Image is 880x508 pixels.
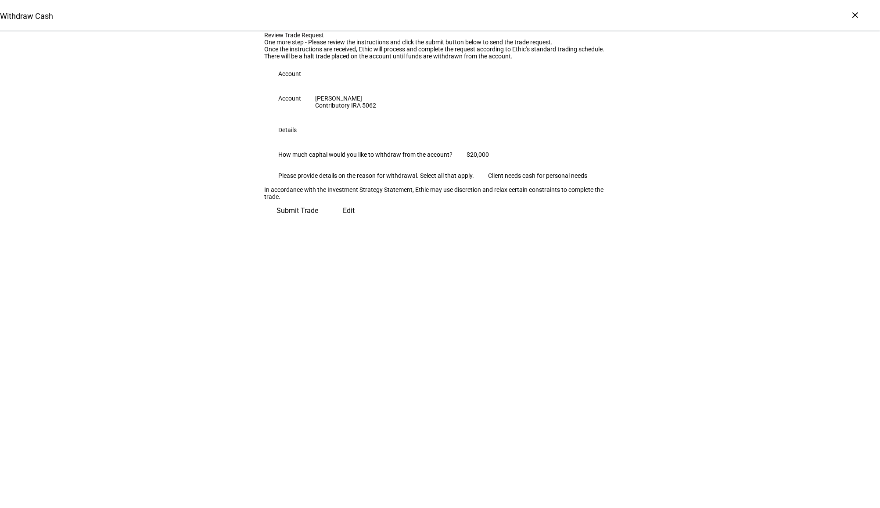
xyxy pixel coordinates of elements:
div: There will be a halt trade placed on the account until funds are withdrawn from the account. [265,53,616,60]
div: Contributory IRA 5062 [316,102,377,109]
div: Account [279,95,302,102]
div: In accordance with the Investment Strategy Statement, Ethic may use discretion and relax certain ... [265,186,616,200]
div: Once the instructions are received, Ethic will process and complete the request according to Ethi... [265,46,616,53]
div: Client needs cash for personal needs [488,172,588,179]
div: $20,000 [467,151,489,158]
div: Review Trade Request [265,32,616,39]
div: Details [279,126,297,133]
button: Submit Trade [265,200,331,221]
div: Please provide details on the reason for withdrawal. Select all that apply. [279,172,474,179]
div: How much capital would you like to withdraw from the account? [279,151,453,158]
button: Edit [331,200,367,221]
div: [PERSON_NAME] [316,95,377,102]
div: × [848,8,862,22]
span: Edit [343,200,355,221]
span: Submit Trade [277,200,319,221]
div: One more step - Please review the instructions and click the submit button below to send the trad... [265,39,616,46]
div: Account [279,70,302,77]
